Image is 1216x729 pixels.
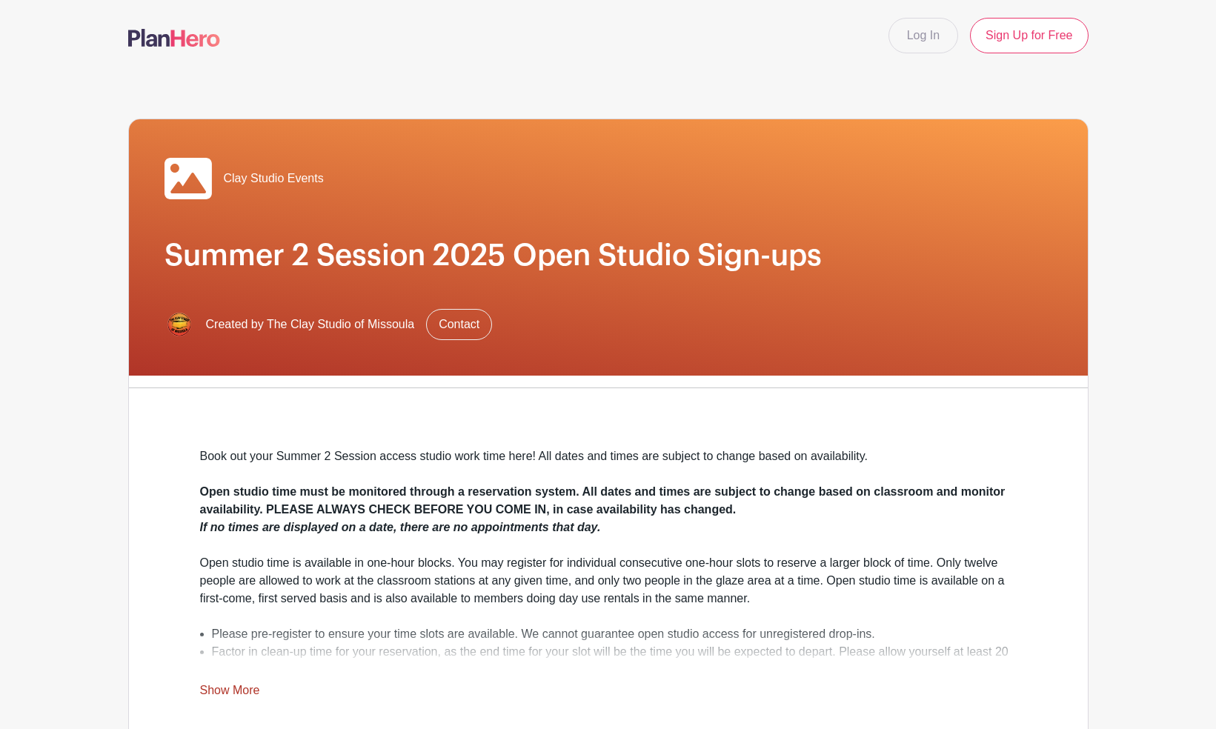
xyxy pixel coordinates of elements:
img: New%20Sticker.png [165,310,194,339]
em: If no times are displayed on a date, there are no appointments that day. [200,521,601,533]
img: logo-507f7623f17ff9eddc593b1ce0a138ce2505c220e1c5a4e2b4648c50719b7d32.svg [128,29,220,47]
span: Clay Studio Events [224,170,324,187]
a: Show More [200,684,260,702]
li: Factor in clean-up time for your reservation, as the end time for your slot will be the time you ... [212,643,1017,679]
a: Sign Up for Free [970,18,1088,53]
div: Book out your Summer 2 Session access studio work time here! All dates and times are subject to c... [200,447,1017,483]
li: Please pre-register to ensure your time slots are available. We cannot guarantee open studio acce... [212,625,1017,643]
a: Contact [426,309,492,340]
span: Created by The Clay Studio of Missoula [206,316,415,333]
a: Log In [888,18,958,53]
strong: Open studio time must be monitored through a reservation system. All dates and times are subject ... [200,485,1006,516]
div: Open studio time is available in one-hour blocks. You may register for individual consecutive one... [200,554,1017,607]
h1: Summer 2 Session 2025 Open Studio Sign-ups [165,238,1052,273]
